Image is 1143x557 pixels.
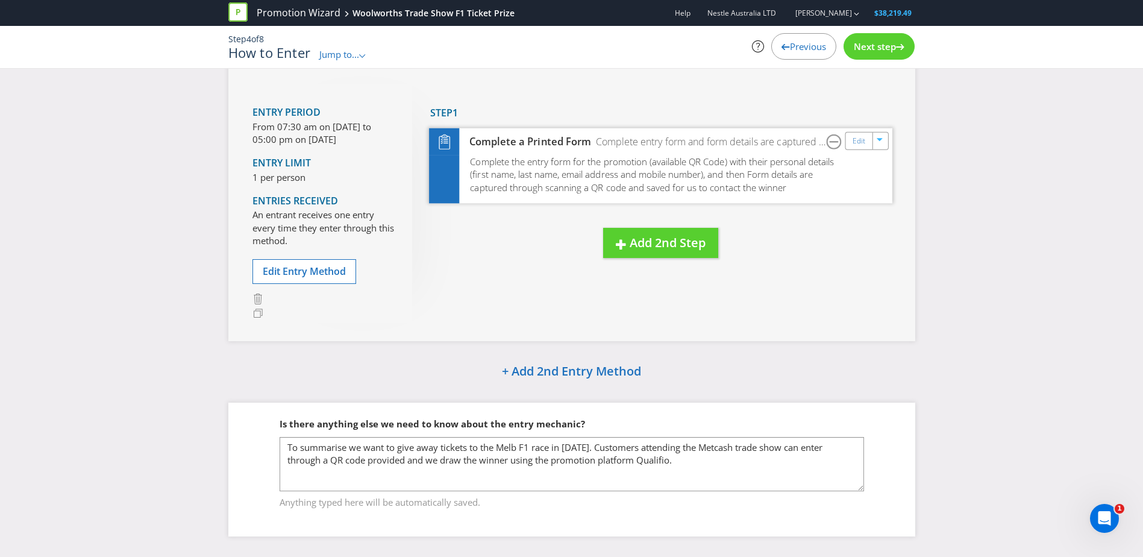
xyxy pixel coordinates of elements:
[280,492,864,509] span: Anything typed here will be automatically saved.
[502,363,641,379] span: + Add 2nd Entry Method
[259,33,264,45] span: 8
[252,156,311,169] span: Entry Limit
[352,7,515,19] div: Woolworths Trade Show F1 Ticket Prize
[852,134,865,148] a: Edit
[470,155,834,193] span: Complete the entry form for the promotion (available QR Code) with their personal details (first ...
[246,33,251,45] span: 4
[874,8,912,18] span: $38,219.49
[252,209,394,247] p: An entrant receives one entry every time they enter through this method.
[453,106,458,119] span: 1
[854,40,896,52] span: Next step
[1115,504,1124,514] span: 1
[675,8,690,18] a: Help
[707,8,776,18] span: Nestle Australia LTD
[252,121,394,146] p: From 07:30 am on [DATE] to 05:00 pm on [DATE]
[790,40,826,52] span: Previous
[228,45,311,60] h1: How to Enter
[630,234,706,251] span: Add 2nd Step
[280,418,585,430] span: Is there anything else we need to know about the entry mechanic?
[319,48,359,60] span: Jump to...
[251,33,259,45] span: of
[252,171,394,184] p: 1 per person
[783,8,852,18] a: [PERSON_NAME]
[252,259,356,284] button: Edit Entry Method
[257,6,340,20] a: Promotion Wizard
[471,359,672,385] button: + Add 2nd Entry Method
[1090,504,1119,533] iframe: Intercom live chat
[263,265,346,278] span: Edit Entry Method
[459,134,591,148] div: Complete a Printed Form
[430,106,453,119] span: Step
[280,437,864,491] textarea: To summarise we want to give away tickets to the Melb F1 race in [DATE]. Customers attending the ...
[252,105,321,119] span: Entry Period
[590,134,825,148] div: Complete entry form and form details are captured through scanning a QR code and saved for us to ...
[252,196,394,207] h4: Entries Received
[228,33,246,45] span: Step
[603,228,718,259] button: Add 2nd Step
